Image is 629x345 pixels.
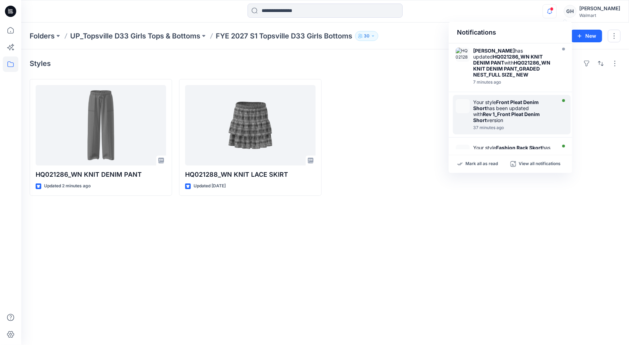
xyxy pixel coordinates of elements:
div: Thursday, September 25, 2025 11:40 [474,80,555,85]
div: Notifications [449,22,572,43]
strong: [PERSON_NAME] [474,48,515,54]
p: HQ021288_WN KNIT LACE SKIRT [185,170,316,180]
div: Your style has been updated with version [474,145,555,169]
button: New [571,30,602,42]
p: FYE 2027 S1 Topsville D33 Girls Bottoms [216,31,352,41]
h4: Styles [30,59,51,68]
a: HQ021288_WN KNIT LACE SKIRT [185,85,316,165]
div: has updated with [474,48,555,78]
img: HQ021286_WN KNIT DENIM PANT_GRADED NEST_FULL SIZE_ NEW [456,48,470,62]
strong: HQ021286_WN KNIT DENIM PANT [474,54,543,66]
div: [PERSON_NAME] [579,4,620,13]
img: Rev 1_Front Pleat Denim Short [456,99,470,113]
a: HQ021286_WN KNIT DENIM PANT [36,85,166,165]
div: Thursday, September 25, 2025 11:11 [474,125,555,130]
p: 30 [364,32,370,40]
button: 30 [355,31,378,41]
p: Updated 2 minutes ago [44,182,91,190]
div: Walmart [579,13,620,18]
p: View all notifications [519,161,561,167]
strong: HQ021286_WN KNIT DENIM PANT_GRADED NEST_FULL SIZE_ NEW [474,60,551,78]
p: HQ021286_WN KNIT DENIM PANT [36,170,166,180]
strong: Front Pleat Denim Short [474,99,539,111]
p: Updated [DATE] [194,182,226,190]
a: UP_Topsville D33 Girls Tops & Bottoms [70,31,200,41]
div: GH [564,5,576,18]
strong: Fashion Rack Skort [496,145,543,151]
div: Your style has been updated with version [474,99,555,123]
a: Folders [30,31,55,41]
strong: Rev 1_Front Pleat Denim Short [474,111,540,123]
p: Mark all as read [466,161,498,167]
img: Rev 1_Fashion Rack Skort [456,145,470,159]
